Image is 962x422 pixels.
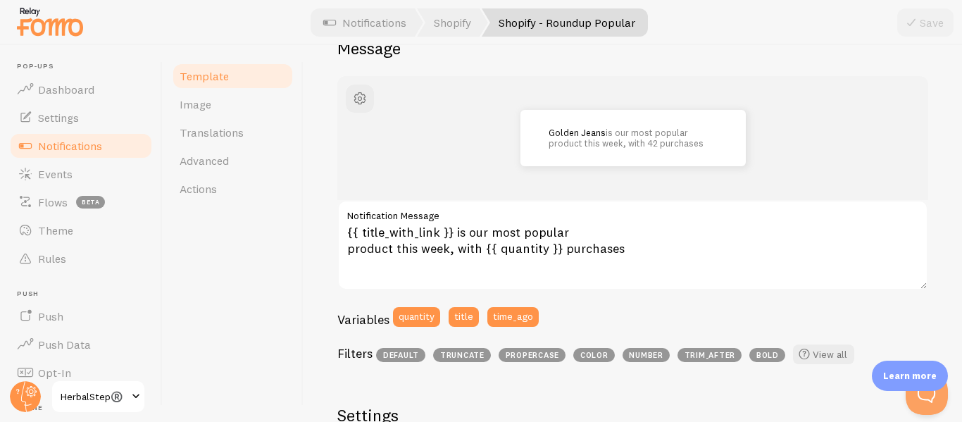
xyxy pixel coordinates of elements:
[573,348,615,362] span: color
[15,4,85,39] img: fomo-relay-logo-orange.svg
[8,104,154,132] a: Settings
[337,311,389,328] h3: Variables
[337,200,928,224] label: Notification Message
[38,366,71,380] span: Opt-In
[8,302,154,330] a: Push
[337,345,373,361] h3: Filters
[793,345,854,364] a: View all
[449,307,479,327] button: title
[38,337,91,352] span: Push Data
[180,69,229,83] span: Template
[487,307,539,327] button: time_ago
[76,196,105,209] span: beta
[180,182,217,196] span: Actions
[749,348,785,362] span: bold
[677,348,742,362] span: trim_after
[17,290,154,299] span: Push
[8,359,154,387] a: Opt-In
[872,361,948,391] div: Learn more
[393,307,440,327] button: quantity
[549,127,606,138] a: Golden Jeans
[433,348,491,362] span: truncate
[171,62,294,90] a: Template
[883,369,937,383] p: Learn more
[171,118,294,147] a: Translations
[376,348,425,362] span: default
[8,132,154,160] a: Notifications
[38,223,73,237] span: Theme
[180,125,244,139] span: Translations
[51,380,146,414] a: HerbalStep®️
[623,348,670,362] span: number
[8,244,154,273] a: Rules
[549,128,718,148] p: is our most popular product this week, with 42 purchases
[38,252,66,266] span: Rules
[8,75,154,104] a: Dashboard
[38,309,63,323] span: Push
[180,97,211,111] span: Image
[171,90,294,118] a: Image
[17,62,154,71] span: Pop-ups
[337,37,928,59] h2: Message
[38,167,73,181] span: Events
[38,195,68,209] span: Flows
[8,216,154,244] a: Theme
[61,388,127,405] span: HerbalStep®️
[8,188,154,216] a: Flows beta
[8,160,154,188] a: Events
[8,330,154,359] a: Push Data
[171,175,294,203] a: Actions
[38,139,102,153] span: Notifications
[906,373,948,415] iframe: Help Scout Beacon - Open
[180,154,229,168] span: Advanced
[499,348,566,362] span: propercase
[38,111,79,125] span: Settings
[38,82,94,97] span: Dashboard
[171,147,294,175] a: Advanced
